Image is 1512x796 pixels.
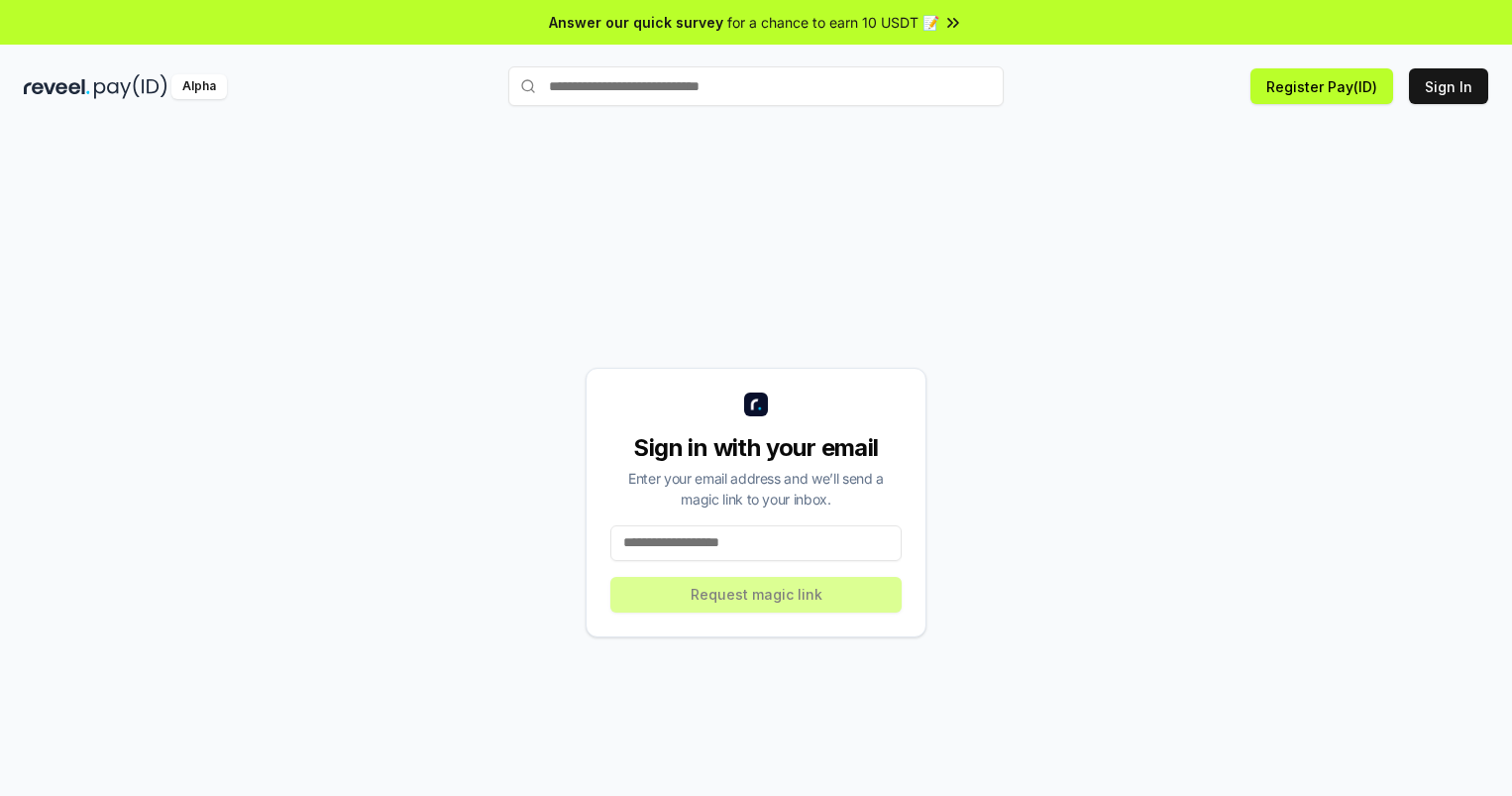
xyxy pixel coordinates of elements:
div: Sign in with your email [610,432,902,464]
button: Register Pay(ID) [1250,68,1393,104]
span: for a chance to earn 10 USDT 📝 [727,12,939,33]
img: pay_id [94,74,167,99]
span: Answer our quick survey [549,12,723,33]
div: Enter your email address and we’ll send a magic link to your inbox. [610,468,902,510]
img: logo_small [744,393,768,416]
div: Alpha [171,74,227,99]
button: Sign In [1409,68,1488,104]
img: reveel_dark [24,74,90,99]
